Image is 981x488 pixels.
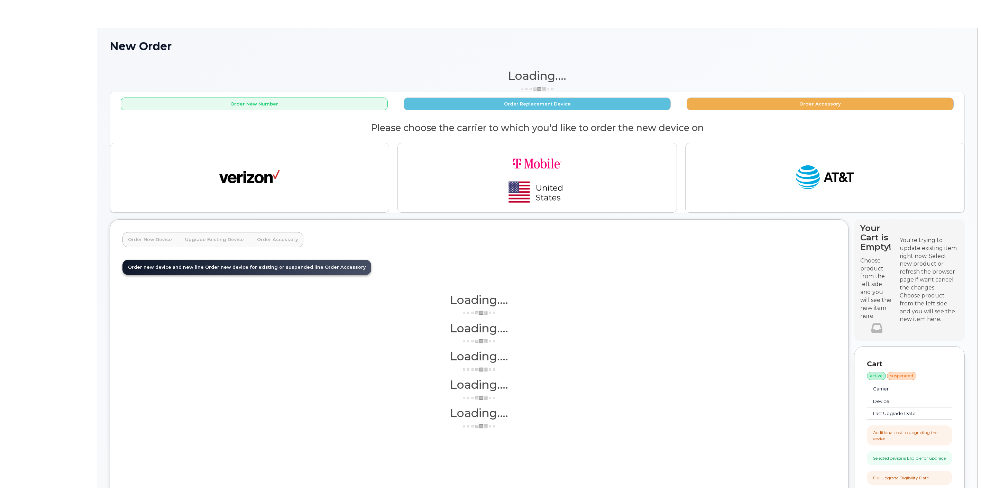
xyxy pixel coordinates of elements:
[122,350,836,362] h1: Loading....
[687,98,954,110] button: Order Accessory
[128,265,204,270] span: Order new device and new line
[404,98,671,110] button: Order Replacement Device
[873,455,946,461] div: Selected device is Eligible for upgrade
[520,86,554,92] img: ajax-loader-3a6953c30dc77f0bf724df975f13086db4f4c1262e45940f03d1251963f1bf2e.gif
[462,395,496,400] img: ajax-loader-3a6953c30dc77f0bf724df975f13086db4f4c1262e45940f03d1251963f1bf2e.gif
[489,149,586,207] img: t-mobile-78392d334a420d5b7f0e63d4fa81f6287a21d394dc80d677554bb55bbab1186f.png
[462,339,496,344] img: ajax-loader-3a6953c30dc77f0bf724df975f13086db4f4c1262e45940f03d1251963f1bf2e.gif
[900,237,959,292] div: You're trying to update existing item right now. Select new product or refresh the browser page i...
[110,123,964,133] h2: Please choose the carrier to which you'd like to order the new device on
[462,424,496,429] img: ajax-loader-3a6953c30dc77f0bf724df975f13086db4f4c1262e45940f03d1251963f1bf2e.gif
[325,265,366,270] span: Order Accessory
[122,232,177,247] a: Order New Device
[180,232,249,247] a: Upgrade Existing Device
[122,378,836,391] h1: Loading....
[122,407,836,419] h1: Loading....
[873,430,946,441] div: Additional cost to upgrading the device
[205,265,323,270] span: Order new device for existing or suspended line
[873,475,929,481] div: Full Upgrade Eligibility Date
[122,322,836,334] h1: Loading....
[219,162,280,193] img: verizon-ab2890fd1dd4a6c9cf5f392cd2db4626a3dae38ee8226e09bcb5c993c4c79f81.png
[867,383,936,395] td: Carrier
[121,98,388,110] button: Order New Number
[867,407,936,420] td: Last Upgrade Date
[122,294,836,306] h1: Loading....
[110,40,965,52] h1: New Order
[795,162,855,193] img: at_t-fb3d24644a45acc70fc72cc47ce214d34099dfd970ee3ae2334e4251f9d920fd.png
[860,257,893,320] p: Choose product from the left side and you will see the new item here.
[867,395,936,408] td: Device
[867,359,952,369] p: Cart
[867,372,886,380] div: active
[900,292,959,323] div: Choose product from the left side and you will see the new item here.
[887,372,916,380] div: suspended
[110,70,965,82] h1: Loading....
[860,223,893,251] h4: Your Cart is Empty!
[462,367,496,372] img: ajax-loader-3a6953c30dc77f0bf724df975f13086db4f4c1262e45940f03d1251963f1bf2e.gif
[462,310,496,315] img: ajax-loader-3a6953c30dc77f0bf724df975f13086db4f4c1262e45940f03d1251963f1bf2e.gif
[251,232,303,247] a: Order Accessory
